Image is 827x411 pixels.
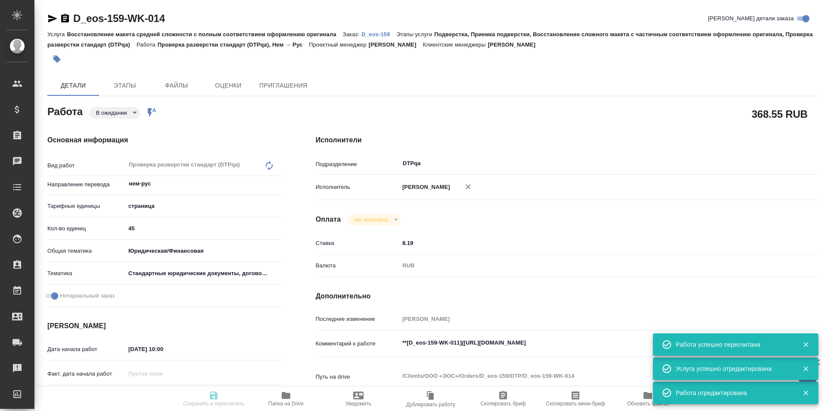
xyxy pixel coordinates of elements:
[47,50,66,69] button: Добавить тэг
[125,367,201,380] input: Пустое поле
[47,247,125,255] p: Общая тематика
[47,103,83,119] h2: Работа
[47,321,281,331] h4: [PERSON_NAME]
[399,258,776,273] div: RUB
[208,80,249,91] span: Оценки
[47,345,125,354] p: Дата начала работ
[399,369,776,383] textarea: /Clients/ООО «ЭОС»/Orders/D_eos-159/DTP/D_eos-159-WK-014
[316,239,399,248] p: Ставка
[250,387,322,411] button: Папка на Drive
[47,161,125,170] p: Вид работ
[60,13,70,24] button: Скопировать ссылку
[104,80,146,91] span: Этапы
[459,177,478,196] button: Удалить исполнителя
[797,389,815,397] button: Закрыть
[47,224,125,233] p: Кол-во единиц
[423,41,488,48] p: Клиентские менеджеры
[60,292,115,300] span: Нотариальный заказ
[316,373,399,381] p: Путь на drive
[125,343,201,355] input: ✎ Введи что-нибудь
[183,401,244,407] span: Сохранить и пересчитать
[399,313,776,325] input: Пустое поле
[125,222,281,235] input: ✎ Введи что-нибудь
[395,387,467,411] button: Дублировать работу
[316,160,399,169] p: Подразделение
[345,401,371,407] span: Уведомить
[316,214,341,225] h4: Оплата
[268,401,304,407] span: Папка на Drive
[676,389,790,397] div: Работа отредактирована
[259,80,308,91] span: Приглашения
[316,183,399,191] p: Исполнитель
[406,402,455,408] span: Дублировать работу
[158,41,309,48] p: Проверка разверстки стандарт (DTPqa), Нем → Рус
[47,135,281,145] h4: Основная информация
[771,163,773,164] button: Open
[676,340,790,349] div: Работа успешно пересчитана
[316,339,399,348] p: Комментарий к работе
[93,109,130,116] button: В ожидании
[399,183,450,191] p: [PERSON_NAME]
[343,31,361,38] p: Заказ:
[125,199,281,213] div: страница
[277,183,278,185] button: Open
[676,364,790,373] div: Услуга успешно отредактирована
[480,401,525,407] span: Скопировать бриф
[89,107,140,119] div: В ожидании
[125,266,281,281] div: Стандартные юридические документы, договоры, уставы
[156,80,197,91] span: Файлы
[47,31,67,38] p: Услуга
[53,80,94,91] span: Детали
[627,401,669,407] span: Обновить файлы
[488,41,542,48] p: [PERSON_NAME]
[752,107,808,121] h2: 368.55 RUB
[352,216,390,223] button: Не оплачена
[47,180,125,189] p: Направление перевода
[67,31,342,38] p: Восстановление макета средней сложности с полным соответствием оформлению оригинала
[125,244,281,258] div: Юридическая/Финансовая
[177,387,250,411] button: Сохранить и пересчитать
[467,387,539,411] button: Скопировать бриф
[316,135,818,145] h4: Исполнители
[316,261,399,270] p: Валюта
[322,387,395,411] button: Уведомить
[47,370,125,378] p: Факт. дата начала работ
[73,13,165,24] a: D_eos-159-WK-014
[708,14,794,23] span: [PERSON_NAME] детали заказа
[369,41,423,48] p: [PERSON_NAME]
[47,31,813,48] p: Подверстка, Приемка подверстки, Восстановление сложного макета с частичным соответствием оформлен...
[546,401,605,407] span: Скопировать мини-бриф
[309,41,368,48] p: Проектный менеджер
[399,237,776,249] input: ✎ Введи что-нибудь
[361,31,396,38] p: D_eos-159
[612,387,684,411] button: Обновить файлы
[47,13,58,24] button: Скопировать ссылку для ЯМессенджера
[316,291,818,301] h4: Дополнительно
[397,31,435,38] p: Этапы услуги
[797,365,815,373] button: Закрыть
[47,202,125,210] p: Тарифные единицы
[399,336,776,350] textarea: **[D_eos-159-WK-011]([URL][DOMAIN_NAME]
[348,214,401,226] div: В ожидании
[316,315,399,323] p: Последнее изменение
[137,41,158,48] p: Работа
[361,30,396,38] a: D_eos-159
[47,269,125,278] p: Тематика
[539,387,612,411] button: Скопировать мини-бриф
[797,341,815,348] button: Закрыть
